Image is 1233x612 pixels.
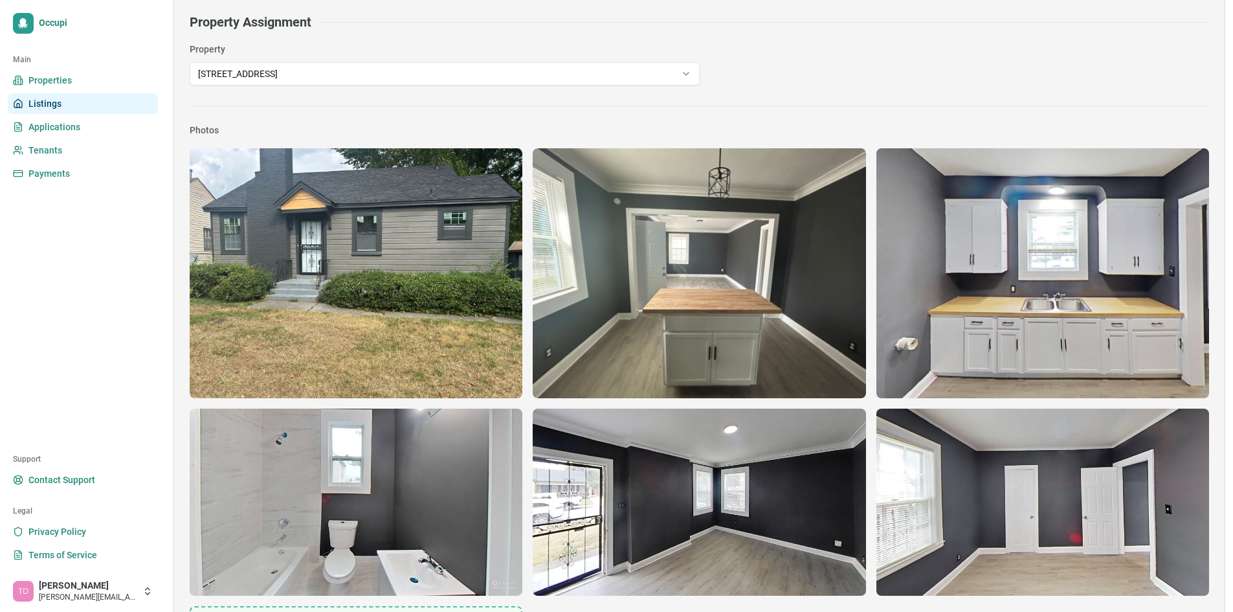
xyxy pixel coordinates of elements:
[8,521,158,542] a: Privacy Policy
[39,592,137,602] span: [PERSON_NAME][EMAIL_ADDRESS][DOMAIN_NAME]
[8,93,158,114] a: Listings
[190,125,219,135] label: Photos
[39,17,153,29] span: Occupi
[28,525,86,538] span: Privacy Policy
[8,470,158,490] a: Contact Support
[8,140,158,161] a: Tenants
[8,163,158,184] a: Payments
[8,576,158,607] button: Trevor Day[PERSON_NAME][PERSON_NAME][EMAIL_ADDRESS][DOMAIN_NAME]
[8,449,158,470] div: Support
[28,473,95,486] span: Contact Support
[8,501,158,521] div: Legal
[8,545,158,565] a: Terms of Service
[28,167,70,180] span: Payments
[190,13,311,31] h2: Property Assignment
[28,120,80,133] span: Applications
[8,70,158,91] a: Properties
[28,97,61,110] span: Listings
[28,144,62,157] span: Tenants
[8,8,158,39] a: Occupi
[13,581,34,602] img: Trevor Day
[28,549,97,561] span: Terms of Service
[28,74,72,87] span: Properties
[39,580,137,592] span: [PERSON_NAME]
[190,44,225,54] label: Property
[8,117,158,137] a: Applications
[8,49,158,70] div: Main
